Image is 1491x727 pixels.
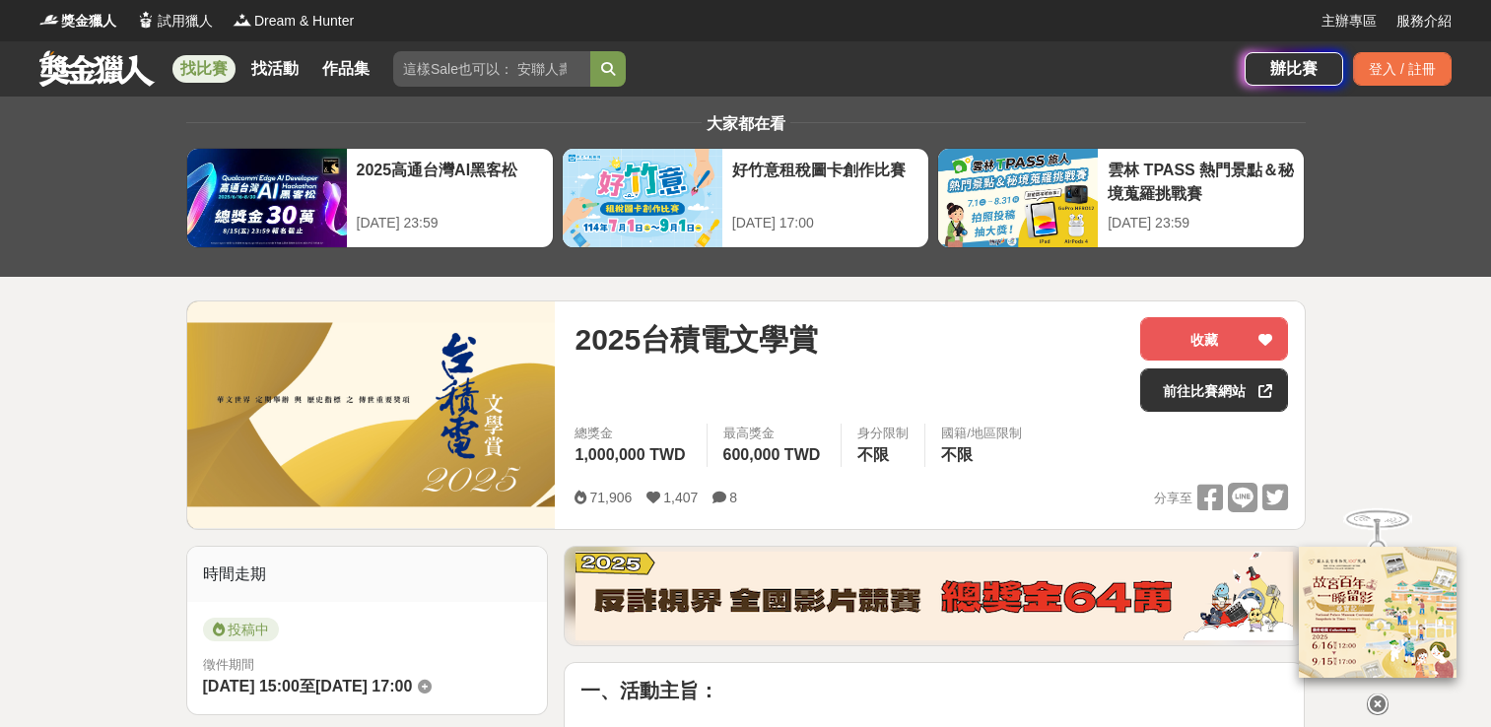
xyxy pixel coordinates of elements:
a: 2025高通台灣AI黑客松[DATE] 23:59 [186,148,554,248]
div: [DATE] 17:00 [732,213,918,233]
span: 獎金獵人 [61,11,116,32]
img: 968ab78a-c8e5-4181-8f9d-94c24feca916.png [1299,547,1457,678]
span: 8 [729,490,737,505]
div: 身分限制 [857,424,909,443]
span: [DATE] 17:00 [315,678,412,694]
span: 71,906 [589,490,632,505]
span: 不限 [857,446,889,463]
span: 最高獎金 [723,424,826,443]
div: 時間走期 [187,547,548,602]
span: 徵件期間 [203,657,254,672]
a: 服務介紹 [1396,11,1452,32]
div: 好竹意租稅圖卡創作比賽 [732,159,918,203]
span: 1,000,000 TWD [575,446,685,463]
span: [DATE] 15:00 [203,678,300,694]
span: 不限 [941,446,973,463]
a: 作品集 [314,55,377,83]
span: 1,407 [663,490,698,505]
div: [DATE] 23:59 [1108,213,1294,233]
div: 國籍/地區限制 [941,424,1022,443]
a: 前往比賽網站 [1140,368,1288,412]
div: 登入 / 註冊 [1353,52,1452,86]
div: 雲林 TPASS 熱門景點＆秘境蒐羅挑戰賽 [1108,159,1294,203]
div: 2025高通台灣AI黑客松 [357,159,543,203]
span: 試用獵人 [158,11,213,32]
img: Cover Image [187,301,556,528]
span: 大家都在看 [702,115,790,132]
span: 600,000 TWD [723,446,821,463]
div: [DATE] 23:59 [357,213,543,233]
strong: 一、活動主旨： [580,680,718,701]
a: 主辦專區 [1322,11,1377,32]
span: 2025台積電文學賞 [575,317,818,362]
span: 投稿中 [203,618,279,641]
a: LogoDream & Hunter [233,11,354,32]
span: 總獎金 [575,424,690,443]
a: 找活動 [243,55,306,83]
a: Logo獎金獵人 [39,11,116,32]
img: 760c60fc-bf85-49b1-bfa1-830764fee2cd.png [576,552,1293,640]
img: Logo [233,10,252,30]
a: 辦比賽 [1245,52,1343,86]
button: 收藏 [1140,317,1288,361]
a: 好竹意租稅圖卡創作比賽[DATE] 17:00 [562,148,929,248]
a: Logo試用獵人 [136,11,213,32]
img: Logo [39,10,59,30]
a: 找比賽 [172,55,236,83]
span: 至 [300,678,315,694]
a: 雲林 TPASS 熱門景點＆秘境蒐羅挑戰賽[DATE] 23:59 [937,148,1305,248]
img: Logo [136,10,156,30]
span: 分享至 [1154,484,1192,513]
input: 這樣Sale也可以： 安聯人壽創意銷售法募集 [393,51,590,87]
span: Dream & Hunter [254,11,354,32]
